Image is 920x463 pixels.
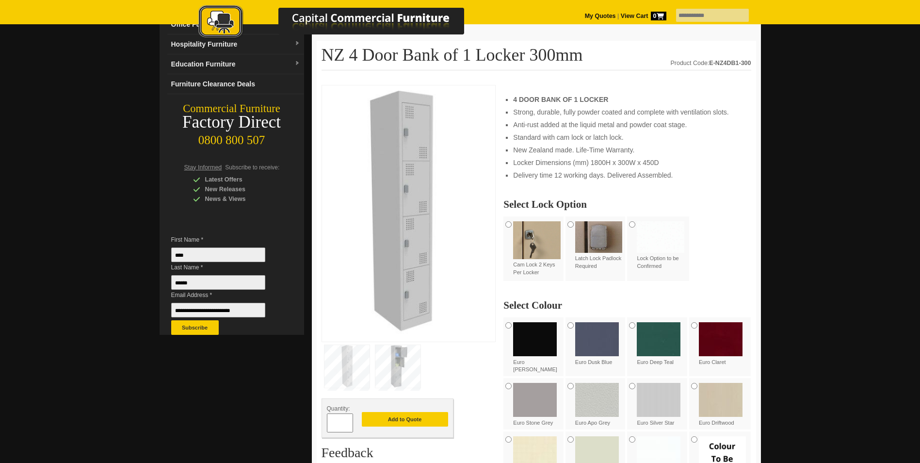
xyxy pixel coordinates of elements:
div: Latest Offers [193,175,285,184]
img: Latch Lock Padlock Required [575,221,623,253]
img: Euro Claret [699,322,742,356]
label: Cam Lock 2 Keys Per Locker [513,221,561,276]
strong: E-NZ4DB1-300 [709,60,751,66]
label: Euro Stone Grey [513,383,561,427]
label: Euro Driftwood [699,383,746,427]
span: Last Name * [171,263,280,272]
span: Stay Informed [184,164,222,171]
label: Euro Apo Grey [575,383,623,427]
div: Factory Direct [160,116,304,129]
h2: Select Colour [503,300,751,310]
span: 0 [651,12,666,20]
img: Euro Stone Grey [513,383,557,417]
li: Anti-rust added at the liquid metal and powder coat stage. [513,120,741,130]
span: Subscribe to receive: [225,164,279,171]
label: Euro Claret [699,322,746,366]
li: Locker Dimensions (mm) 1800H x 300W x 450D [513,158,741,167]
img: Euro Apo Grey [575,383,619,417]
label: Lock Option to be Confirmed [637,221,684,270]
button: Add to Quote [362,412,448,427]
input: Email Address * [171,303,265,317]
strong: 4 DOOR BANK OF 1 LOCKER [513,96,608,103]
h1: NZ 4 Door Bank of 1 Locker 300mm [322,46,751,70]
a: View Cart0 [619,13,666,19]
img: Lock Option to be Confirmed [637,221,684,253]
strong: View Cart [621,13,666,19]
a: My Quotes [585,13,616,19]
img: Cam Lock 2 Keys Per Locker [513,221,561,259]
img: Euro Matt Black [513,322,557,356]
li: Standard with cam lock or latch lock. [513,132,741,142]
span: Quantity: [327,405,350,412]
img: Euro Driftwood [699,383,742,417]
div: Product Code: [670,58,751,68]
label: Euro Deep Teal [637,322,684,366]
div: 0800 800 507 [160,129,304,147]
div: Commercial Furniture [160,102,304,116]
button: Subscribe [171,320,219,335]
a: Hospitality Furnituredropdown [167,34,304,54]
img: Euro Dusk Blue [575,322,619,356]
img: Euro Deep Teal [637,322,680,356]
input: Last Name * [171,275,265,290]
label: Latch Lock Padlock Required [575,221,623,270]
a: Office Furnituredropdown [167,15,304,34]
div: News & Views [193,194,285,204]
span: Email Address * [171,290,280,300]
a: Capital Commercial Furniture Logo [172,5,511,43]
li: Strong, durable, fully powder coated and complete with ventilation slots. [513,107,741,117]
img: NZ 4 Door Bank of 1 Locker 300mm [327,90,472,334]
img: dropdown [294,61,300,66]
a: Education Furnituredropdown [167,54,304,74]
h2: Select Lock Option [503,199,751,209]
div: New Releases [193,184,285,194]
li: New Zealand made. Life-Time Warranty. [513,145,741,155]
input: First Name * [171,248,265,262]
label: Euro Dusk Blue [575,322,623,366]
a: Furniture Clearance Deals [167,74,304,94]
img: Euro Silver Star [637,383,680,417]
label: Euro [PERSON_NAME] [513,322,561,373]
span: First Name * [171,235,280,245]
img: Capital Commercial Furniture Logo [172,5,511,40]
li: Delivery time 12 working days. Delivered Assembled. [513,170,741,180]
label: Euro Silver Star [637,383,684,427]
